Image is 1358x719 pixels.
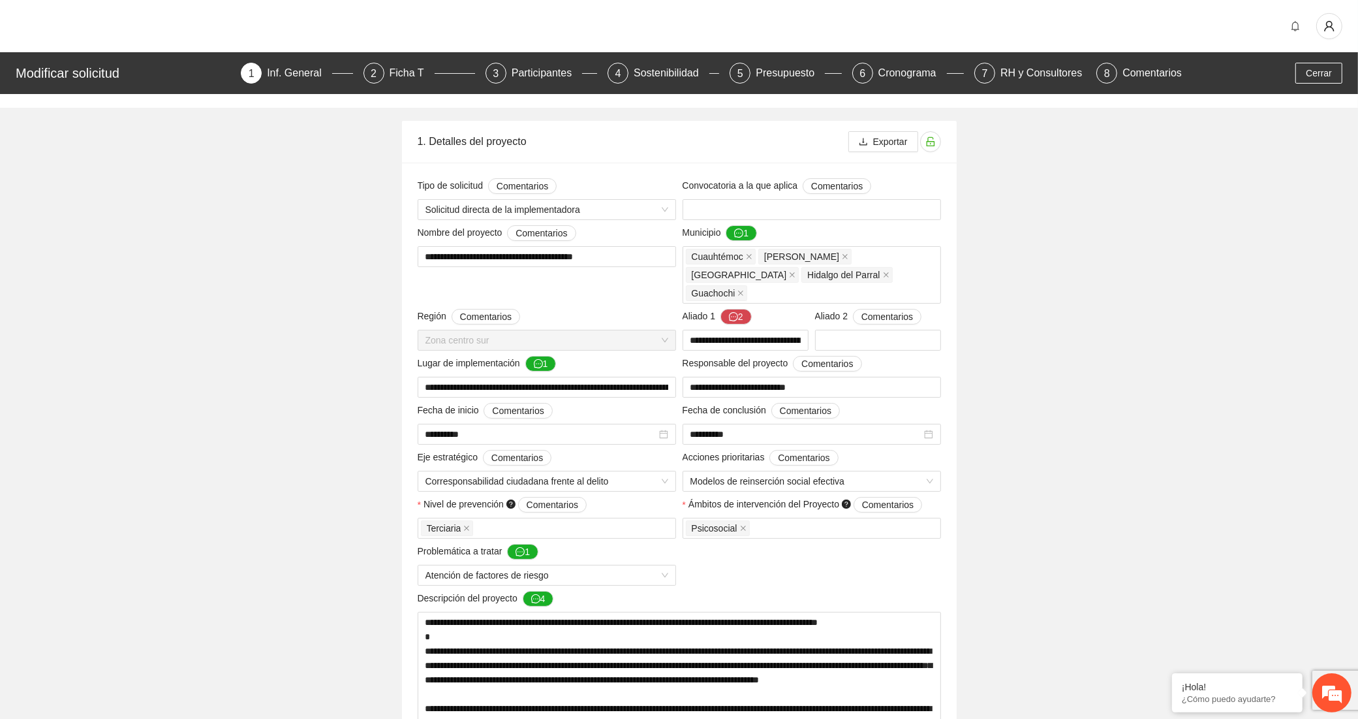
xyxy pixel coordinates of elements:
[690,471,933,491] span: Modelos de reinserción social efectiva
[756,63,825,84] div: Presupuesto
[486,63,597,84] div: 3Participantes
[729,312,738,323] span: message
[1000,63,1092,84] div: RH y Consultores
[769,450,838,466] button: Acciones prioritarias
[1104,68,1110,79] span: 8
[803,178,871,194] button: Convocatoria a la que aplica
[363,63,475,84] div: 2Ficha T
[425,471,668,491] span: Corresponsabilidad ciudadana frente al delito
[737,290,744,296] span: close
[525,356,557,372] button: Lugar de implementación
[740,525,747,532] span: close
[692,268,787,282] span: [GEOGRAPHIC_DATA]
[726,225,757,241] button: Municipio
[523,591,554,607] button: Descripción del proyecto
[418,403,553,419] span: Fecha de inicio
[425,330,668,350] span: Zona centro sur
[483,450,551,466] button: Eje estratégico
[418,309,521,325] span: Región
[452,309,520,325] button: Región
[686,249,756,264] span: Cuauhtémoc
[516,547,525,558] span: message
[692,249,743,264] span: Cuauhtémoc
[491,451,543,465] span: Comentarios
[801,357,853,371] span: Comentarios
[848,131,918,152] button: downloadExportar
[518,497,587,513] button: Nivel de prevención question-circle
[683,356,862,372] span: Responsable del proyecto
[488,178,557,194] button: Tipo de solicitud
[811,179,863,193] span: Comentarios
[982,68,988,79] span: 7
[484,403,552,419] button: Fecha de inicio
[861,310,913,324] span: Comentarios
[793,356,861,372] button: Responsable del proyecto
[920,131,941,152] button: unlock
[418,225,576,241] span: Nombre del proyecto
[853,309,921,325] button: Aliado 2
[1096,63,1182,84] div: 8Comentarios
[683,309,752,325] span: Aliado 1
[692,521,737,535] span: Psicosocial
[497,179,548,193] span: Comentarios
[862,498,914,512] span: Comentarios
[720,309,752,325] button: Aliado 1
[683,450,839,466] span: Acciones prioritarias
[506,500,516,509] span: question-circle
[1295,63,1342,84] button: Cerrar
[815,309,922,325] span: Aliado 2
[1285,16,1306,37] button: bell
[1182,694,1293,704] p: ¿Cómo puedo ayudarte?
[418,450,552,466] span: Eje estratégico
[507,225,576,241] button: Nombre del proyecto
[842,500,851,509] span: question-circle
[1306,66,1332,80] span: Cerrar
[852,63,964,84] div: 6Cronograma
[418,178,557,194] span: Tipo de solicitud
[688,497,922,513] span: Ámbitos de intervención del Proyecto
[778,451,829,465] span: Comentarios
[692,286,735,300] span: Guachochi
[534,359,543,370] span: message
[859,137,868,148] span: download
[615,68,621,79] span: 4
[771,403,840,419] button: Fecha de conclusión
[746,253,752,260] span: close
[527,498,578,512] span: Comentarios
[730,63,841,84] div: 5Presupuesto
[421,520,474,536] span: Terciaria
[427,521,461,535] span: Terciaria
[418,591,554,607] span: Descripción del proyecto
[764,249,839,264] span: [PERSON_NAME]
[686,285,748,301] span: Guachochi
[16,63,233,84] div: Modificar solicitud
[686,520,750,536] span: Psicosocial
[418,544,539,560] span: Problemática a tratar
[418,356,557,372] span: Lugar de implementación
[460,310,512,324] span: Comentarios
[1316,13,1342,39] button: user
[683,225,758,241] span: Municipio
[789,272,795,278] span: close
[492,404,544,418] span: Comentarios
[758,249,852,264] span: Aquiles Serdán
[686,267,799,283] span: Chihuahua
[734,229,743,239] span: message
[249,68,255,79] span: 1
[873,135,908,149] span: Exportar
[842,253,848,260] span: close
[512,63,583,84] div: Participantes
[1286,21,1305,31] span: bell
[241,63,352,84] div: 1Inf. General
[463,525,470,532] span: close
[267,63,332,84] div: Inf. General
[878,63,947,84] div: Cronograma
[425,200,668,219] span: Solicitud directa de la implementadora
[921,136,940,147] span: unlock
[683,403,841,419] span: Fecha de conclusión
[854,497,922,513] button: Ámbitos de intervención del Proyecto question-circle
[371,68,377,79] span: 2
[418,123,848,160] div: 1. Detalles del proyecto
[634,63,709,84] div: Sostenibilidad
[801,267,892,283] span: Hidalgo del Parral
